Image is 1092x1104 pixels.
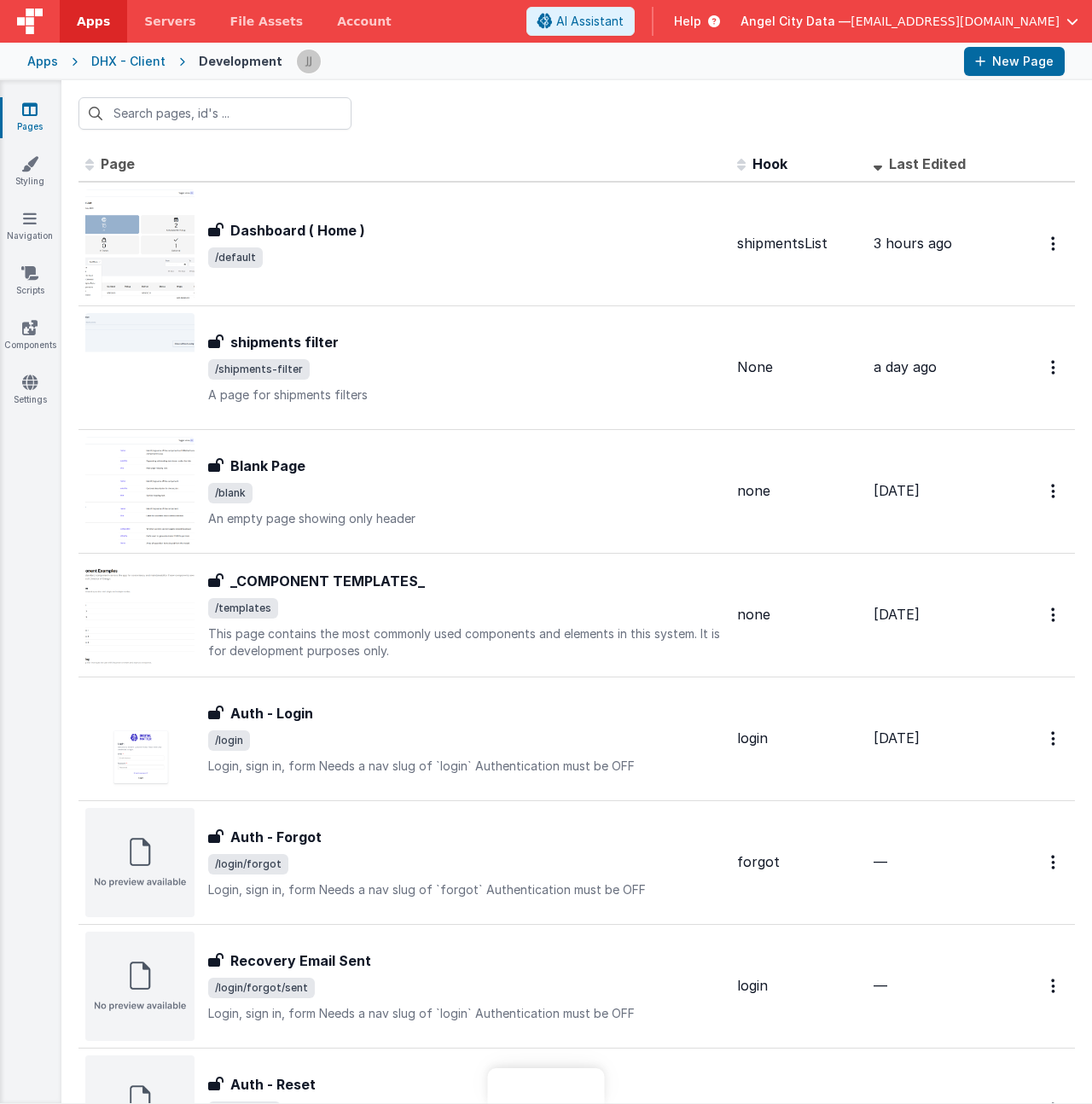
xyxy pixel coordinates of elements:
button: Options [1041,226,1068,261]
div: login [737,729,860,748]
div: shipmentsList [737,234,860,253]
div: login [737,976,860,996]
span: [DATE] [874,482,920,499]
span: 3 hours ago [874,235,952,252]
h3: Blank Page [230,456,305,476]
p: Login, sign in, form Needs a nav slug of `forgot` Authentication must be OFF [208,881,723,898]
span: /shipments-filter [208,359,310,380]
p: This page contains the most commonly used components and elements in this system. It is for devel... [208,625,723,659]
span: /login/forgot/sent [208,978,315,998]
h3: Auth - Reset [230,1074,316,1095]
button: Options [1041,721,1068,756]
span: /blank [208,483,253,503]
span: Angel City Data — [741,13,851,30]
span: Servers [144,13,195,30]
p: Login, sign in, form Needs a nav slug of `login` Authentication must be OFF [208,1005,723,1022]
button: Options [1041,597,1068,632]
iframe: Marker.io feedback button [488,1068,605,1104]
p: Login, sign in, form Needs a nav slug of `login` Authentication must be OFF [208,758,723,775]
div: Development [199,53,282,70]
input: Search pages, id's ... [78,97,351,130]
span: AI Assistant [556,13,624,30]
div: none [737,605,860,625]
span: File Assets [230,13,304,30]
button: Angel City Data — [EMAIL_ADDRESS][DOMAIN_NAME] [741,13,1078,30]
button: Options [1041,968,1068,1003]
span: Help [674,13,701,30]
button: Options [1041,474,1068,508]
button: Options [1041,350,1068,385]
h3: Recovery Email Sent [230,950,371,971]
button: New Page [964,47,1065,76]
img: a41cce6c0a0b39deac5cad64cb9bd16a [297,49,321,73]
span: [EMAIL_ADDRESS][DOMAIN_NAME] [851,13,1060,30]
span: [DATE] [874,729,920,747]
h3: Dashboard ( Home ) [230,220,365,241]
h3: Auth - Login [230,703,313,723]
span: Hook [752,155,787,172]
span: a day ago [874,358,937,375]
h3: _COMPONENT TEMPLATES_ [230,571,425,591]
h3: shipments filter [230,332,339,352]
span: — [874,977,887,994]
span: Apps [77,13,110,30]
span: [DATE] [874,606,920,623]
span: Page [101,155,135,172]
div: None [737,357,860,377]
span: /login [208,730,250,751]
p: A page for shipments filters [208,386,723,404]
span: /default [208,247,263,268]
div: none [737,481,860,501]
span: Last Edited [889,155,966,172]
button: AI Assistant [526,7,635,36]
button: Options [1041,845,1068,880]
div: forgot [737,852,860,872]
span: /templates [208,598,278,619]
span: — [874,853,887,870]
div: DHX - Client [91,53,166,70]
span: /login/forgot [208,854,288,874]
p: An empty page showing only header [208,510,723,527]
div: Apps [27,53,58,70]
h3: Auth - Forgot [230,827,322,847]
